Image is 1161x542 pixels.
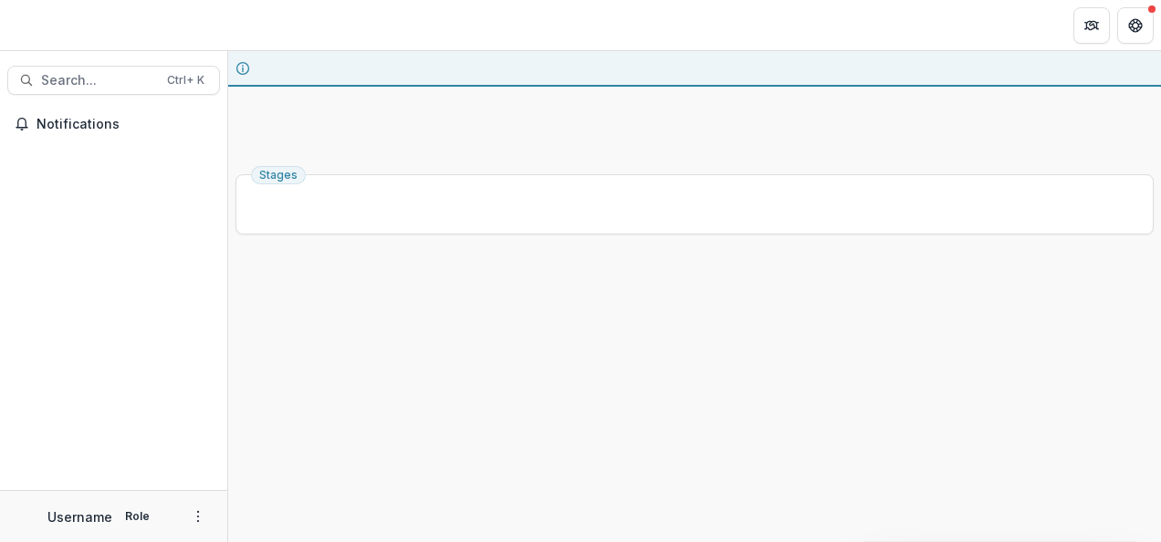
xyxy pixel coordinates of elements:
p: Role [120,508,155,525]
span: Stages [259,169,298,182]
button: Partners [1073,7,1110,44]
p: Username [47,507,112,526]
button: Notifications [7,109,220,139]
span: Search... [41,73,156,89]
button: Search... [7,66,220,95]
div: Ctrl + K [163,70,208,90]
span: Notifications [37,117,213,132]
button: Get Help [1117,7,1154,44]
button: More [187,506,209,527]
